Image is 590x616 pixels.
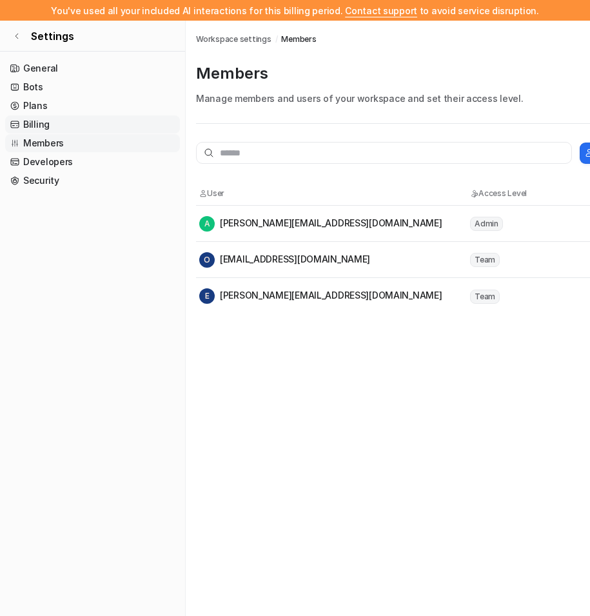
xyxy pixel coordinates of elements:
span: E [199,288,215,304]
a: Workspace settings [196,34,271,45]
img: Access Level [470,190,478,197]
img: User [199,190,207,197]
span: / [275,34,278,45]
span: Settings [31,28,74,44]
span: A [199,216,215,232]
span: Contact support [345,5,417,16]
a: Developers [5,153,180,171]
span: Admin [470,217,503,231]
span: O [199,252,215,268]
div: [EMAIL_ADDRESS][DOMAIN_NAME] [199,252,370,268]
a: Members [5,134,180,152]
th: Access Level [469,187,585,200]
a: Security [5,172,180,190]
span: Team [470,253,500,267]
div: [PERSON_NAME][EMAIL_ADDRESS][DOMAIN_NAME] [199,216,442,232]
div: [PERSON_NAME][EMAIL_ADDRESS][DOMAIN_NAME] [199,288,442,304]
th: User [199,187,469,200]
a: Plans [5,97,180,115]
a: Billing [5,115,180,134]
a: Members [281,34,316,45]
a: General [5,59,180,77]
a: Bots [5,78,180,96]
span: Team [470,290,500,304]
